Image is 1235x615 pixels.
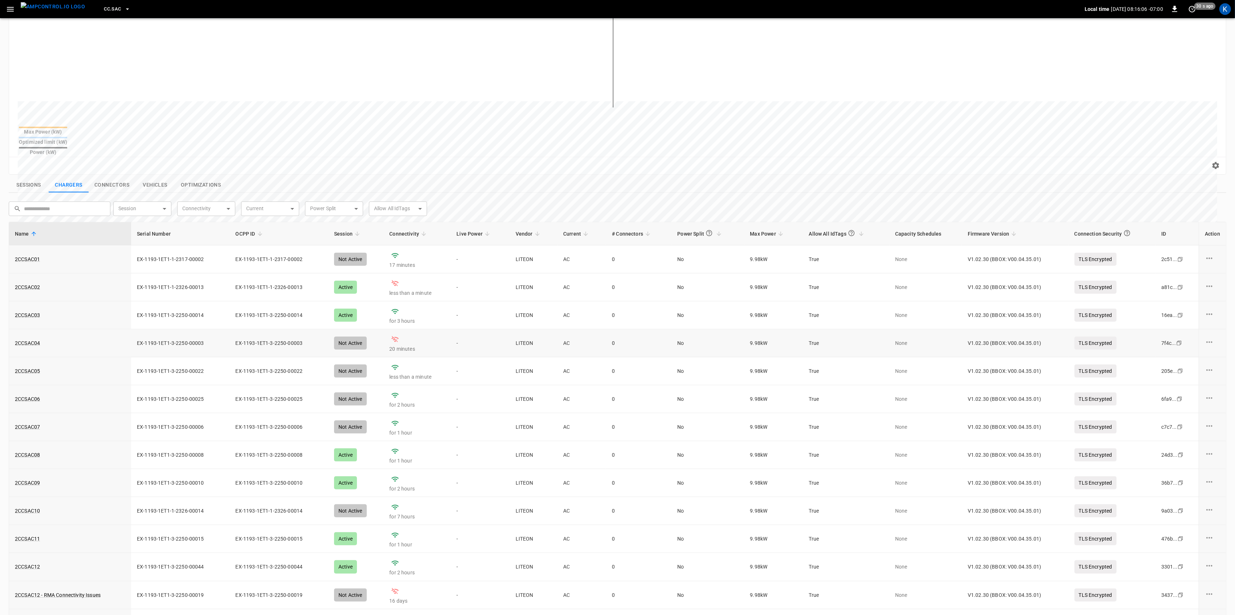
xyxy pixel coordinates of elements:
[389,597,445,604] p: 16 days
[389,345,445,353] p: 20 minutes
[744,469,803,497] td: 9.98 kW
[334,560,357,573] div: Active
[15,507,40,514] a: 2CCSAC10
[131,385,230,413] td: EX-1193-1ET1-3-2250-00025
[803,385,889,413] td: True
[895,451,956,459] p: None
[15,395,40,403] a: 2CCSAC06
[230,553,329,581] td: EX-1193-1ET1-3-2250-00044
[510,469,557,497] td: LITEON
[451,497,509,525] td: -
[1074,448,1117,461] p: TLS Encrypted
[962,553,1069,581] td: V1.02.30 (BBOX: V00.04.35.01)
[236,229,265,238] span: OCPP ID
[1074,227,1132,241] div: Connection Security
[1194,3,1216,10] span: 30 s ago
[672,525,744,553] td: No
[606,553,671,581] td: 0
[230,441,329,469] td: EX-1193-1ET1-3-2250-00008
[1074,420,1117,433] p: TLS Encrypted
[557,497,606,525] td: AC
[451,525,509,553] td: -
[1199,222,1226,245] th: Action
[230,525,329,553] td: EX-1193-1ET1-3-2250-00015
[803,441,889,469] td: True
[131,413,230,441] td: EX-1193-1ET1-3-2250-00006
[131,497,230,525] td: EX-1193-1ET1-1-2326-00014
[744,413,803,441] td: 9.98 kW
[131,469,230,497] td: EX-1193-1ET1-3-2250-00010
[389,429,445,436] p: for 1 hour
[1161,563,1178,570] div: 3301 ...
[606,497,671,525] td: 0
[672,581,744,609] td: No
[1205,366,1220,376] div: charge point options
[744,441,803,469] td: 9.98 kW
[334,337,367,350] div: Not Active
[803,357,889,385] td: True
[510,385,557,413] td: LITEON
[510,497,557,525] td: LITEON
[131,357,230,385] td: EX-1193-1ET1-3-2250-00022
[962,357,1069,385] td: V1.02.30 (BBOX: V00.04.35.01)
[334,448,357,461] div: Active
[803,329,889,357] td: True
[557,469,606,497] td: AC
[389,229,428,238] span: Connectivity
[15,451,40,459] a: 2CCSAC08
[230,469,329,497] td: EX-1193-1ET1-3-2250-00010
[1177,479,1185,487] div: copy
[131,581,230,609] td: EX-1193-1ET1-3-2250-00019
[451,357,509,385] td: -
[895,591,956,599] p: None
[606,525,671,553] td: 0
[1205,449,1220,460] div: charge point options
[962,581,1069,609] td: V1.02.30 (BBOX: V00.04.35.01)
[962,329,1069,357] td: V1.02.30 (BBOX: V00.04.35.01)
[15,591,101,599] a: 2CCSAC12 - RMA Connectivity Issues
[334,420,367,433] div: Not Active
[1085,5,1110,13] p: Local time
[803,553,889,581] td: True
[678,227,724,241] span: Power Split
[606,329,671,357] td: 0
[557,329,606,357] td: AC
[962,497,1069,525] td: V1.02.30 (BBOX: V00.04.35.01)
[962,525,1069,553] td: V1.02.30 (BBOX: V00.04.35.01)
[1074,560,1117,573] p: TLS Encrypted
[889,222,962,245] th: Capacity Schedules
[451,441,509,469] td: -
[1074,337,1117,350] p: TLS Encrypted
[744,525,803,553] td: 9.98 kW
[1186,3,1198,15] button: set refresh interval
[1205,394,1220,404] div: charge point options
[131,222,230,245] th: Serial Number
[1205,477,1220,488] div: charge point options
[1111,5,1163,13] p: [DATE] 08:16:06 -07:00
[1205,561,1220,572] div: charge point options
[1161,423,1177,431] div: c7c7 ...
[1161,367,1177,375] div: 205e ...
[1074,532,1117,545] p: TLS Encrypted
[895,423,956,431] p: None
[131,329,230,357] td: EX-1193-1ET1-3-2250-00003
[334,476,357,489] div: Active
[672,441,744,469] td: No
[557,441,606,469] td: AC
[389,457,445,464] p: for 1 hour
[750,229,785,238] span: Max Power
[516,229,542,238] span: Vendor
[672,553,744,581] td: No
[89,178,135,193] button: show latest connectors
[131,525,230,553] td: EX-1193-1ET1-3-2250-00015
[1177,563,1185,571] div: copy
[1074,476,1117,489] p: TLS Encrypted
[1161,591,1178,599] div: 3437 ...
[1205,310,1220,321] div: charge point options
[962,441,1069,469] td: V1.02.30 (BBOX: V00.04.35.01)
[15,284,40,291] a: 2CCSAC02
[230,329,329,357] td: EX-1193-1ET1-3-2250-00003
[744,581,803,609] td: 9.98 kW
[131,553,230,581] td: EX-1193-1ET1-3-2250-00044
[451,553,509,581] td: -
